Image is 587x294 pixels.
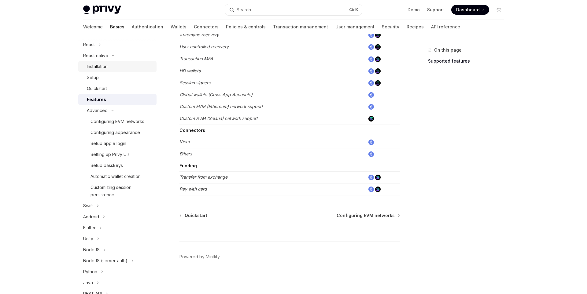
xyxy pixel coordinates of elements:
button: Java [78,277,157,288]
a: Installation [78,61,157,72]
em: Transfer from exchange [179,174,227,180]
button: Toggle dark mode [494,5,504,15]
div: Flutter [83,224,96,231]
div: Setup [87,74,99,81]
em: Custom EVM (Ethereum) network support [179,104,263,109]
div: Setup passkeys [90,162,123,169]
button: Advanced [78,105,157,116]
img: ethereum.png [368,187,374,192]
em: Custom SVM (Solana) network support [179,116,258,121]
a: Welcome [83,20,103,34]
div: Configuring EVM networks [90,118,144,125]
img: solana.png [375,56,381,62]
img: ethereum.png [368,44,374,50]
a: Support [427,7,444,13]
img: light logo [83,5,121,14]
em: Ethers [179,151,192,156]
span: Configuring EVM networks [337,212,395,219]
button: React [78,39,157,50]
a: Features [78,94,157,105]
em: User controlled recovery [179,44,229,49]
div: Setup apple login [90,140,126,147]
img: ethereum.png [368,104,374,110]
a: API reference [431,20,460,34]
img: solana.png [375,175,381,180]
img: ethereum.png [368,56,374,62]
a: Basics [110,20,124,34]
strong: Funding [179,163,197,168]
div: Advanced [87,107,108,114]
a: Setup passkeys [78,160,157,171]
em: Session signers [179,80,210,85]
div: Swift [83,202,93,209]
img: solana.png [375,187,381,192]
img: ethereum.png [368,151,374,157]
img: ethereum.png [368,80,374,86]
button: Android [78,211,157,222]
button: NodeJS (server-auth) [78,255,157,266]
button: NodeJS [78,244,157,255]
div: Python [83,268,97,275]
a: Automatic wallet creation [78,171,157,182]
a: Connectors [194,20,219,34]
em: Viem [179,139,190,144]
img: solana.png [375,32,381,38]
button: React native [78,50,157,61]
img: solana.png [375,44,381,50]
a: Recipes [407,20,424,34]
img: ethereum.png [368,92,374,98]
div: Java [83,279,93,286]
a: Demo [408,7,420,13]
img: ethereum.png [368,32,374,38]
div: Search... [237,6,254,13]
a: Transaction management [273,20,328,34]
em: Global wallets (Cross App Accounts) [179,92,253,97]
span: Ctrl K [349,7,358,12]
a: Wallets [171,20,186,34]
a: Dashboard [451,5,489,15]
em: Pay with card [179,186,207,191]
div: Android [83,213,99,220]
em: Automatic recovery [179,32,219,37]
span: Dashboard [456,7,480,13]
img: solana.png [375,80,381,86]
div: Quickstart [87,85,107,92]
a: Authentication [132,20,163,34]
div: NodeJS [83,246,100,253]
a: Quickstart [78,83,157,94]
button: Search...CtrlK [225,4,362,15]
div: Setting up Privy UIs [90,151,130,158]
button: Swift [78,200,157,211]
div: Automatic wallet creation [90,173,141,180]
button: Unity [78,233,157,244]
img: ethereum.png [368,140,374,145]
a: Powered by Mintlify [179,254,220,260]
strong: Connectors [179,128,205,133]
a: Configuring EVM networks [78,116,157,127]
a: Setup apple login [78,138,157,149]
div: Unity [83,235,93,242]
a: Supported features [428,56,509,66]
img: ethereum.png [368,175,374,180]
a: Security [382,20,399,34]
span: On this page [434,46,462,54]
span: Quickstart [185,212,207,219]
div: Installation [87,63,108,70]
img: solana.png [375,68,381,74]
a: Setting up Privy UIs [78,149,157,160]
div: NodeJS (server-auth) [83,257,127,264]
button: Flutter [78,222,157,233]
a: Policies & controls [226,20,266,34]
em: HD wallets [179,68,201,73]
div: React native [83,52,108,59]
a: Setup [78,72,157,83]
div: Customizing session persistence [90,184,153,198]
a: Configuring EVM networks [337,212,399,219]
div: React [83,41,95,48]
a: Quickstart [180,212,207,219]
img: solana.png [368,116,374,122]
div: Configuring appearance [90,129,140,136]
em: Transaction MFA [179,56,213,61]
a: Configuring appearance [78,127,157,138]
img: ethereum.png [368,68,374,74]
